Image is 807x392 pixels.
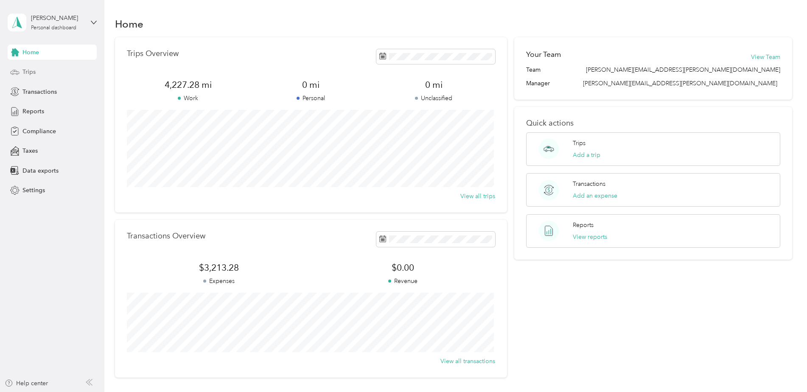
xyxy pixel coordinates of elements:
span: $0.00 [311,262,495,274]
span: Compliance [22,127,56,136]
span: Team [526,65,541,74]
h1: Home [115,20,143,28]
span: 4,227.28 mi [127,79,249,91]
h2: Your Team [526,49,561,60]
button: View Team [751,53,780,62]
div: Personal dashboard [31,25,76,31]
span: Taxes [22,146,38,155]
span: Trips [22,67,36,76]
p: Personal [249,94,372,103]
span: Reports [22,107,44,116]
p: Unclassified [373,94,495,103]
span: Settings [22,186,45,195]
button: Add a trip [573,151,600,160]
p: Expenses [127,277,311,286]
p: Trips [573,139,586,148]
p: Quick actions [526,119,780,128]
span: Home [22,48,39,57]
p: Trips Overview [127,49,179,58]
span: 0 mi [249,79,372,91]
span: Transactions [22,87,57,96]
p: Revenue [311,277,495,286]
p: Reports [573,221,594,230]
p: Transactions Overview [127,232,205,241]
button: Help center [5,379,48,388]
iframe: Everlance-gr Chat Button Frame [759,344,807,392]
button: View reports [573,232,607,241]
span: [PERSON_NAME][EMAIL_ADDRESS][PERSON_NAME][DOMAIN_NAME] [583,80,777,87]
span: [PERSON_NAME][EMAIL_ADDRESS][PERSON_NAME][DOMAIN_NAME] [586,65,780,74]
button: Add an expense [573,191,617,200]
div: [PERSON_NAME] [31,14,84,22]
span: Manager [526,79,550,88]
button: View all trips [460,192,495,201]
span: Data exports [22,166,59,175]
span: 0 mi [373,79,495,91]
button: View all transactions [440,357,495,366]
span: $3,213.28 [127,262,311,274]
p: Work [127,94,249,103]
p: Transactions [573,179,605,188]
